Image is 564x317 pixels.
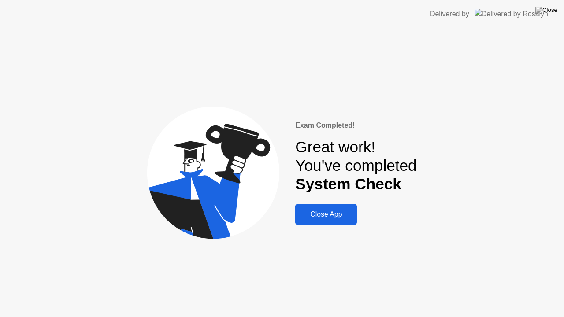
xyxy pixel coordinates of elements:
img: Delivered by Rosalyn [475,9,548,19]
b: System Check [295,175,401,192]
div: Great work! You've completed [295,138,416,194]
div: Exam Completed! [295,120,416,131]
img: Close [535,7,557,14]
div: Delivered by [430,9,469,19]
button: Close App [295,204,357,225]
div: Close App [298,210,354,218]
